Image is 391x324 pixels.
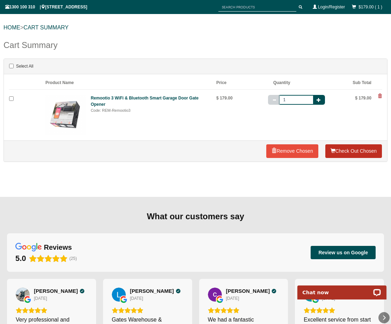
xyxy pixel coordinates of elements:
[353,80,371,85] b: Sub Total
[5,5,87,9] span: 1300 100 310 | [STREET_ADDRESS]
[34,288,85,294] a: Review by George XING
[359,5,382,9] a: $179.00 ( 1 )
[271,289,276,294] div: Verified Customer
[1,312,13,323] div: Previous
[70,256,77,261] span: (25)
[208,288,222,302] img: chen buqi
[112,307,183,313] div: Rating: 5.0 out of 5
[304,288,318,302] a: View on Google
[23,25,68,30] a: Cart Summary
[130,296,143,301] div: [DATE]
[325,144,382,158] a: Check Out Chosen
[266,144,318,158] a: Remove Chosen
[208,288,222,302] a: View on Google
[378,312,390,323] div: Next
[216,80,226,85] b: Price
[112,288,126,302] a: View on Google
[355,96,371,101] b: $ 179.00
[226,296,239,301] div: [DATE]
[34,296,47,301] div: [DATE]
[318,5,345,9] a: Login/Register
[176,289,181,294] div: Verified Customer
[218,3,296,12] input: SEARCH PRODUCTS
[304,307,375,313] div: Rating: 5.0 out of 5
[15,254,26,263] div: 5.0
[16,288,30,302] img: George XING
[130,288,174,294] span: [PERSON_NAME]
[208,307,280,313] div: Rating: 5.0 out of 5
[216,96,233,101] b: $ 179.00
[44,243,72,252] div: reviews
[9,64,14,68] input: Select All
[91,108,201,113] div: Code: REM-Remootio3
[15,254,67,263] div: Rating: 5.0 out of 5
[3,16,388,39] div: >
[45,80,74,85] b: Product Name
[9,62,33,70] label: Select All
[273,80,290,85] b: Quantity
[311,246,376,259] button: Review us on Google
[130,288,181,294] a: Review by Louise Veenstra
[91,96,199,107] a: Remootio 3 WiFi & Bluetooth Smart Garage Door Gate Opener
[34,288,78,294] span: [PERSON_NAME]
[3,25,20,30] a: HOME
[318,249,368,256] span: Review us on Google
[3,39,388,58] div: Cart Summary
[112,288,126,302] img: Louise Veenstra
[45,95,86,135] img: remootio-3-wifi--bluetooth-smart-garage-door-gate-opener-2024530132917-ndn_thumb_small.jpg
[7,211,384,222] div: What our customers say
[226,288,277,294] a: Review by chen buqi
[293,277,391,299] iframe: LiveChat chat widget
[16,288,30,302] a: View on Google
[226,288,270,294] span: [PERSON_NAME]
[16,307,87,313] div: Rating: 5.0 out of 5
[80,289,85,294] div: Verified Customer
